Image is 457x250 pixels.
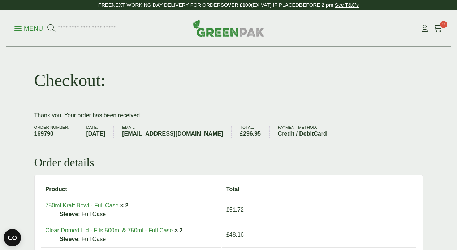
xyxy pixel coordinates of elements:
p: Menu [14,24,43,33]
a: See T&C's [335,2,359,8]
a: 0 [434,23,443,34]
li: Total: [240,126,270,138]
strong: × 2 [120,202,129,209]
h1: Checkout: [34,70,105,91]
i: Cart [434,25,443,32]
strong: BEFORE 2 pm [299,2,333,8]
li: Order number: [34,126,78,138]
span: £ [226,207,229,213]
bdi: 48.16 [226,232,244,238]
strong: FREE [98,2,112,8]
span: 0 [440,21,447,28]
a: 750ml Kraft Bowl - Full Case [46,202,119,209]
strong: 169790 [34,130,69,138]
button: Open CMP widget [4,229,21,246]
span: £ [226,232,229,238]
i: My Account [420,25,429,32]
strong: Sleeve: [60,210,80,219]
h2: Order details [34,155,423,169]
strong: [EMAIL_ADDRESS][DOMAIN_NAME] [122,130,223,138]
li: Payment method: [278,126,335,138]
a: Menu [14,24,43,31]
bdi: 296.95 [240,131,261,137]
bdi: 51.72 [226,207,244,213]
span: £ [240,131,243,137]
img: GreenPak Supplies [193,19,264,37]
th: Total [222,182,416,197]
p: Full Case [60,235,217,244]
strong: Credit / DebitCard [278,130,327,138]
a: Clear Domed Lid - Fits 500ml & 750ml - Full Case [46,227,173,233]
strong: × 2 [174,227,183,233]
th: Product [41,182,221,197]
li: Date: [86,126,114,138]
p: Thank you. Your order has been received. [34,111,423,120]
strong: OVER £100 [224,2,251,8]
p: Full Case [60,210,217,219]
li: Email: [122,126,232,138]
strong: [DATE] [86,130,105,138]
strong: Sleeve: [60,235,80,244]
